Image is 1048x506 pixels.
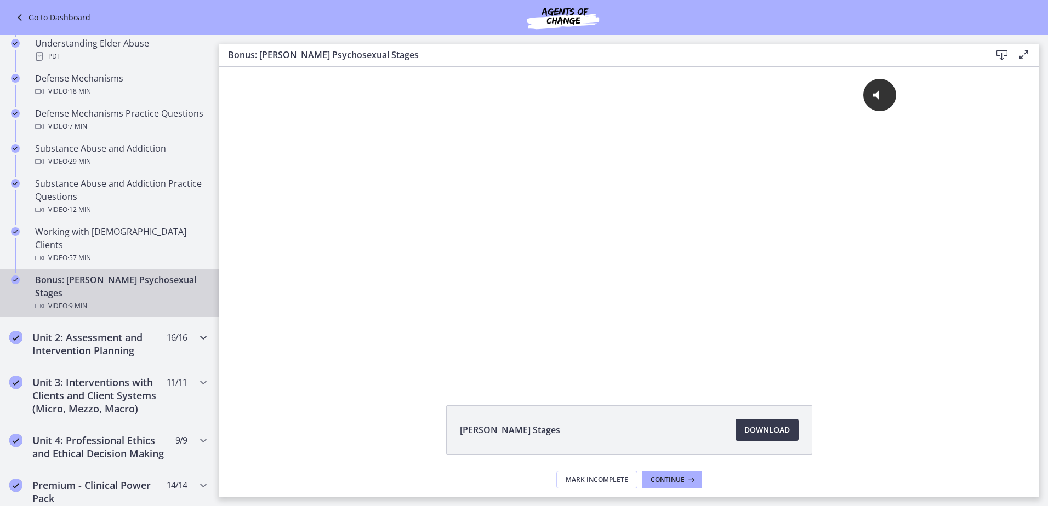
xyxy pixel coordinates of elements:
[497,4,629,31] img: Agents of Change
[167,331,187,344] span: 16 / 16
[744,423,790,436] span: Download
[35,37,206,63] div: Understanding Elder Abuse
[67,120,87,133] span: · 7 min
[35,107,206,133] div: Defense Mechanisms Practice Questions
[11,275,20,284] i: Completed
[11,144,20,153] i: Completed
[35,50,206,63] div: PDF
[167,376,187,389] span: 11 / 11
[219,67,1039,380] iframe: Video Lesson
[32,376,166,415] h2: Unit 3: Interventions with Clients and Client Systems (Micro, Mezzo, Macro)
[32,479,166,505] h2: Premium - Clinical Power Pack
[35,225,206,264] div: Working with [DEMOGRAPHIC_DATA] Clients
[651,475,685,484] span: Continue
[67,85,91,98] span: · 18 min
[642,471,702,488] button: Continue
[67,203,91,216] span: · 12 min
[32,331,166,357] h2: Unit 2: Assessment and Intervention Planning
[9,479,22,492] i: Completed
[13,11,90,24] a: Go to Dashboard
[460,423,560,436] span: [PERSON_NAME] Stages
[736,419,799,441] a: Download
[167,479,187,492] span: 14 / 14
[9,331,22,344] i: Completed
[11,74,20,83] i: Completed
[11,39,20,48] i: Completed
[67,155,91,168] span: · 29 min
[11,179,20,188] i: Completed
[35,120,206,133] div: Video
[35,85,206,98] div: Video
[11,109,20,118] i: Completed
[67,300,87,313] span: · 9 min
[228,48,973,61] h3: Bonus: [PERSON_NAME] Psychosexual Stages
[9,434,22,447] i: Completed
[35,273,206,313] div: Bonus: [PERSON_NAME] Psychosexual Stages
[35,300,206,313] div: Video
[566,475,628,484] span: Mark Incomplete
[35,177,206,216] div: Substance Abuse and Addiction Practice Questions
[32,434,166,460] h2: Unit 4: Professional Ethics and Ethical Decision Making
[556,471,637,488] button: Mark Incomplete
[35,251,206,264] div: Video
[35,72,206,98] div: Defense Mechanisms
[35,203,206,216] div: Video
[11,227,20,236] i: Completed
[175,434,187,447] span: 9 / 9
[9,376,22,389] i: Completed
[35,155,206,168] div: Video
[67,251,91,264] span: · 57 min
[35,142,206,168] div: Substance Abuse and Addiction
